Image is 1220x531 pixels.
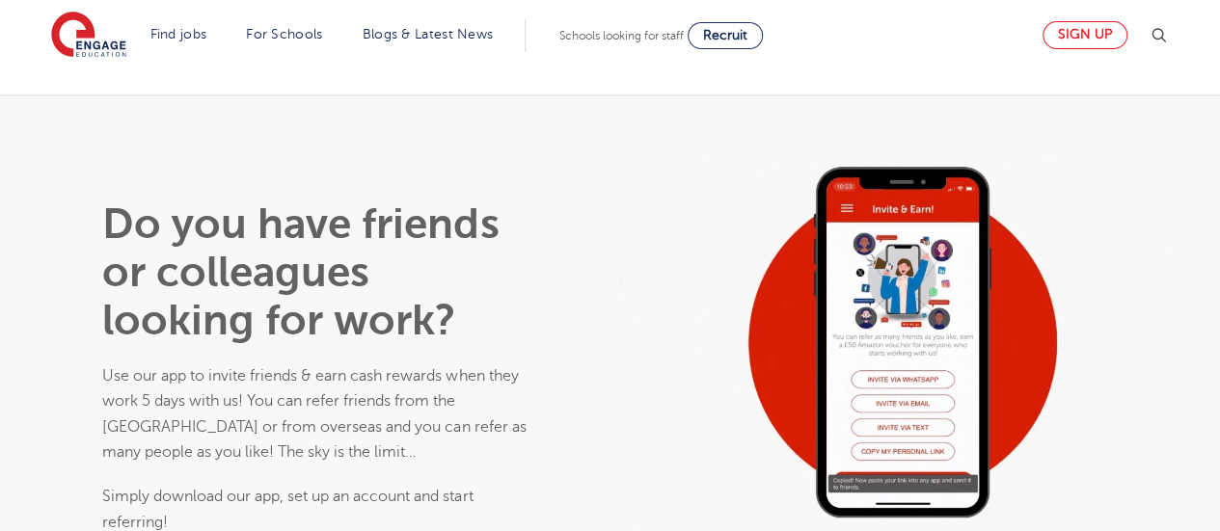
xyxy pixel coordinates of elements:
a: For Schools [246,27,322,41]
a: Find jobs [150,27,207,41]
span: Schools looking for staff [559,29,684,42]
h1: Do you have friends or colleagues looking for work? [102,199,532,343]
p: Use our app to invite friends & earn cash rewards when they work 5 days with us! You can refer fr... [102,362,532,464]
a: Sign up [1043,21,1127,49]
img: Engage Education [51,12,126,60]
span: Recruit [703,28,747,42]
a: Blogs & Latest News [363,27,494,41]
a: Recruit [688,22,763,49]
